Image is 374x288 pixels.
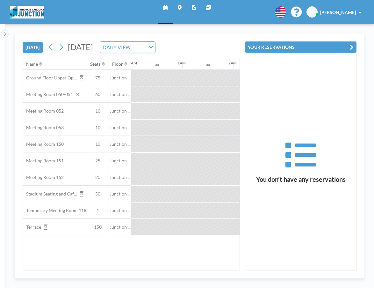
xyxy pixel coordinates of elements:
[101,43,132,51] span: DAILY VIEW
[23,141,64,147] span: Meeting Room 150
[109,125,131,130] span: Junction ...
[23,174,64,180] span: Meeting Room 152
[126,61,137,65] div: 12AM
[109,75,131,81] span: Junction ...
[177,61,186,65] div: 1AM
[10,6,44,18] img: organization-logo
[23,108,64,114] span: Meeting Room 052
[245,175,356,183] h3: You don’t have any reservations
[109,224,131,230] span: Junction ...
[23,208,86,213] span: Temporary Meeting Room 118
[26,61,38,67] div: Name
[109,158,131,164] span: Junction ...
[87,224,109,230] span: 150
[23,125,64,130] span: Meeting Room 053
[133,43,145,51] input: Search for option
[206,63,210,67] div: 30
[87,174,109,180] span: 20
[23,224,41,230] span: Terrace
[87,158,109,164] span: 25
[109,191,131,197] span: Junction ...
[87,191,109,197] span: 50
[228,61,237,65] div: 2AM
[109,208,131,213] span: Junction ...
[23,191,77,197] span: Stadium Seating and Cafe area
[87,125,109,130] span: 10
[90,61,100,67] div: Seats
[87,92,109,97] span: 60
[109,141,131,147] span: Junction ...
[309,9,315,15] span: SD
[23,75,77,81] span: Ground Floor Upper Open Area
[100,42,155,53] div: Search for option
[87,141,109,147] span: 10
[320,10,356,15] span: [PERSON_NAME]
[23,42,43,53] button: [DATE]
[155,63,159,67] div: 30
[68,42,93,52] span: [DATE]
[23,158,64,164] span: Meeting Room 151
[87,108,109,114] span: 10
[87,208,109,213] span: 1
[109,174,131,180] span: Junction ...
[245,41,356,53] button: YOUR RESERVATIONS
[112,61,123,67] div: Floor
[23,92,73,97] span: Meeting Room 050/051
[87,75,109,81] span: 75
[109,92,131,97] span: Junction ...
[109,108,131,114] span: Junction ...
